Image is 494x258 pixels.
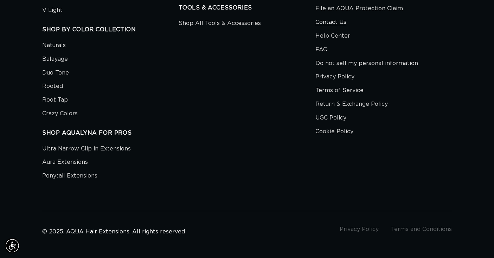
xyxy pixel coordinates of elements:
[340,226,379,232] a: Privacy Policy
[315,111,346,125] a: UGC Policy
[179,4,315,12] h2: TOOLS & ACCESSORIES
[42,79,63,93] a: Rooted
[315,70,354,84] a: Privacy Policy
[42,26,179,33] h2: SHOP BY COLOR COLLECTION
[42,169,97,183] a: Ponytail Extensions
[315,57,418,70] a: Do not sell my personal information
[42,107,78,121] a: Crazy Colors
[315,29,350,43] a: Help Center
[42,144,131,156] a: Ultra Narrow Clip in Extensions
[179,18,261,30] a: Shop All Tools & Accessories
[42,129,179,137] h2: SHOP AQUALYNA FOR PROS
[42,66,69,80] a: Duo Tone
[42,229,185,234] small: © 2025, AQUA Hair Extensions. All rights reserved
[42,4,63,17] a: V Light
[315,125,353,138] a: Cookie Policy
[459,224,494,258] iframe: Chat Widget
[315,97,388,111] a: Return & Exchange Policy
[315,15,346,29] a: Contact Us
[42,155,88,169] a: Aura Extensions
[391,226,452,232] a: Terms and Conditions
[42,52,68,66] a: Balayage
[42,93,68,107] a: Root Tap
[315,2,403,15] a: File an AQUA Protection Claim
[315,43,328,57] a: FAQ
[42,40,66,52] a: Naturals
[315,84,364,97] a: Terms of Service
[5,238,20,253] div: Accessibility Menu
